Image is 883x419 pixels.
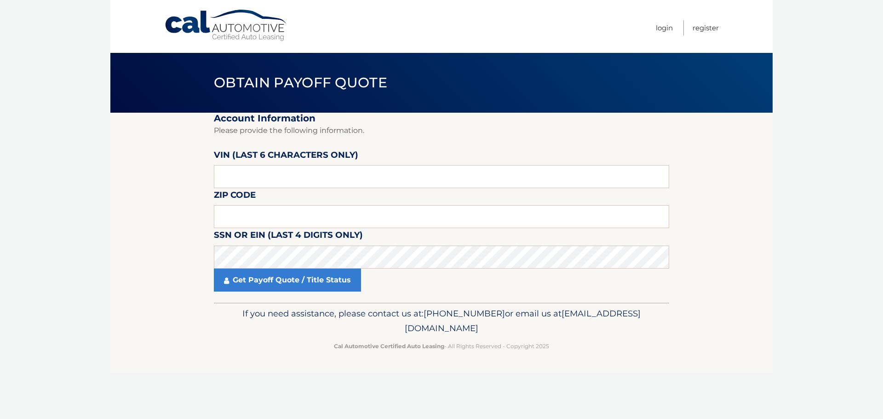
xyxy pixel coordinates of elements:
p: - All Rights Reserved - Copyright 2025 [220,341,663,351]
h2: Account Information [214,113,669,124]
p: If you need assistance, please contact us at: or email us at [220,306,663,336]
p: Please provide the following information. [214,124,669,137]
a: Login [656,20,673,35]
span: [PHONE_NUMBER] [424,308,505,319]
label: VIN (last 6 characters only) [214,148,358,165]
strong: Cal Automotive Certified Auto Leasing [334,343,444,350]
label: SSN or EIN (last 4 digits only) [214,228,363,245]
a: Cal Automotive [164,9,288,42]
a: Get Payoff Quote / Title Status [214,269,361,292]
span: Obtain Payoff Quote [214,74,387,91]
a: Register [693,20,719,35]
label: Zip Code [214,188,256,205]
